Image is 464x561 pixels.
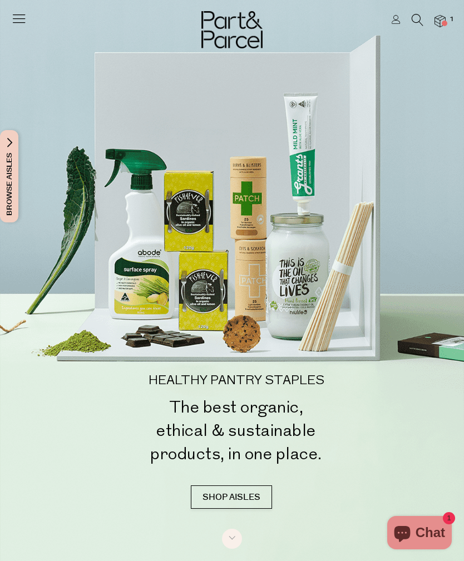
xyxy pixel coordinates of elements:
[447,14,457,24] span: 1
[191,485,272,509] a: SHOP AISLES
[25,396,447,466] h2: The best organic, ethical & sustainable products, in one place.
[201,11,263,48] img: Part&Parcel
[384,516,455,552] inbox-online-store-chat: Shopify online store chat
[435,15,446,27] a: 1
[25,353,447,388] p: HEALTHY PANTRY STAPLES
[3,130,16,222] span: Browse Aisles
